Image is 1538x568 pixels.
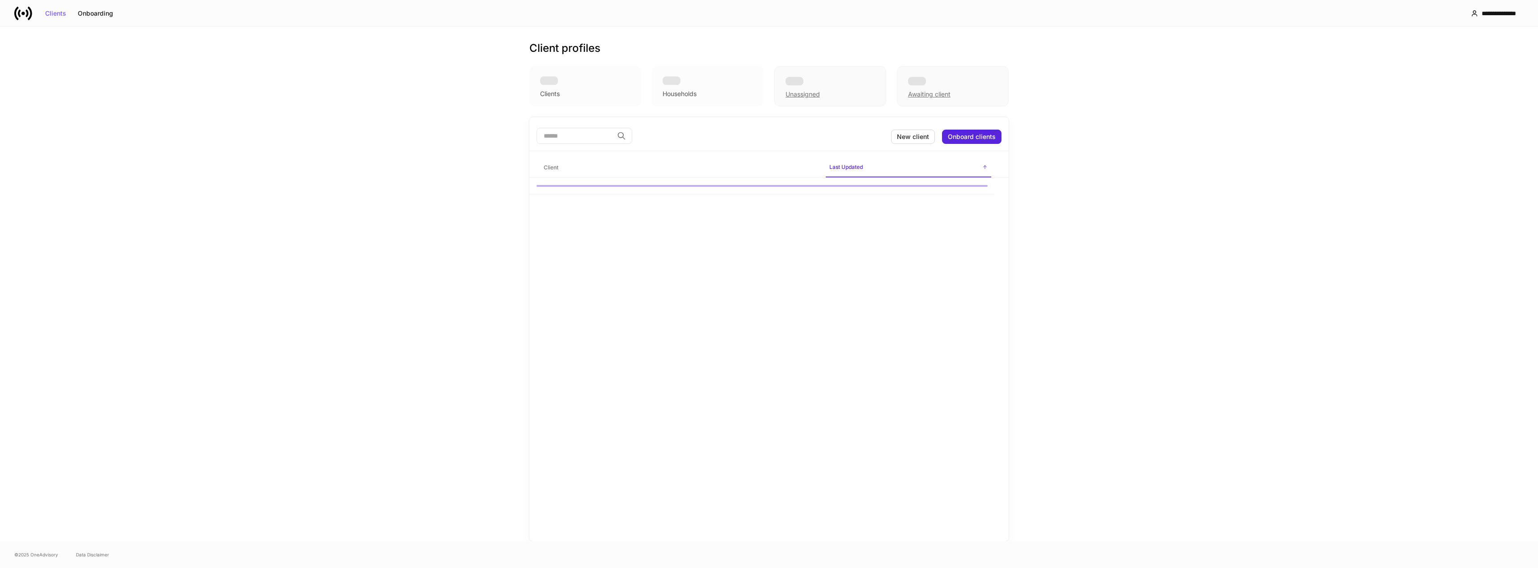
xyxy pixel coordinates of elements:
button: Onboard clients [942,130,1001,144]
div: Onboarding [78,10,113,17]
button: Clients [39,6,72,21]
div: Households [663,89,697,98]
span: © 2025 OneAdvisory [14,551,58,558]
div: Clients [45,10,66,17]
button: Onboarding [72,6,119,21]
h3: Client profiles [529,41,600,55]
h6: Client [544,163,558,172]
span: Client [540,159,819,177]
div: Awaiting client [908,90,951,99]
div: Awaiting client [897,66,1009,106]
div: Unassigned [774,66,886,106]
button: New client [891,130,935,144]
div: Clients [540,89,560,98]
div: Onboard clients [948,134,996,140]
div: New client [897,134,929,140]
span: Last Updated [826,158,991,177]
h6: Last Updated [829,163,863,171]
div: Unassigned [786,90,820,99]
a: Data Disclaimer [76,551,109,558]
